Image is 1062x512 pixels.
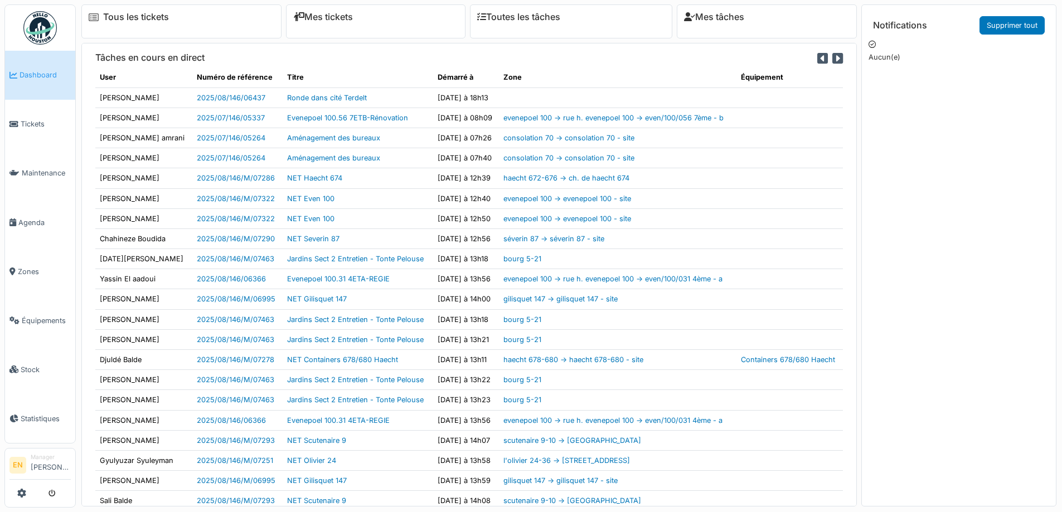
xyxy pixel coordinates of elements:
[197,476,275,485] a: 2025/08/146/M/06995
[287,114,408,122] a: Evenepoel 100.56 7ETB-Rénovation
[433,410,499,430] td: [DATE] à 13h56
[433,329,499,349] td: [DATE] à 13h21
[197,335,274,344] a: 2025/08/146/M/07463
[684,12,744,22] a: Mes tâches
[287,154,380,162] a: Aménagement des bureaux
[22,168,71,178] span: Maintenance
[433,289,499,309] td: [DATE] à 14h00
[287,335,424,344] a: Jardins Sect 2 Entretien - Tonte Pelouse
[95,188,192,208] td: [PERSON_NAME]
[433,208,499,228] td: [DATE] à 12h50
[95,471,192,491] td: [PERSON_NAME]
[503,255,541,263] a: bourg 5-21
[433,390,499,410] td: [DATE] à 13h23
[503,174,629,182] a: haecht 672-676 -> ch. de haecht 674
[433,67,499,87] th: Démarré à
[287,456,336,465] a: NET Olivier 24
[5,198,75,247] a: Agenda
[287,376,424,384] a: Jardins Sect 2 Entretien - Tonte Pelouse
[503,214,631,223] a: evenepoel 100 -> evenepoel 100 - site
[741,355,835,364] a: Containers 678/680 Haecht
[95,249,192,269] td: [DATE][PERSON_NAME]
[197,255,274,263] a: 2025/08/146/M/07463
[287,235,340,243] a: NET Severin 87
[433,491,499,511] td: [DATE] à 14h08
[197,355,274,364] a: 2025/08/146/M/07278
[100,73,116,81] span: translation missing: fr.shared.user
[283,67,433,87] th: Titre
[433,148,499,168] td: [DATE] à 07h40
[197,275,266,283] a: 2025/08/146/06366
[477,12,560,22] a: Toutes les tâches
[287,315,424,324] a: Jardins Sect 2 Entretien - Tonte Pelouse
[503,496,641,505] a: scutenaire 9-10 -> [GEOGRAPHIC_DATA]
[503,154,634,162] a: consolation 70 -> consolation 70 - site
[197,194,275,203] a: 2025/08/146/M/07322
[95,52,205,63] h6: Tâches en cours en direct
[197,315,274,324] a: 2025/08/146/M/07463
[503,376,541,384] a: bourg 5-21
[433,450,499,470] td: [DATE] à 13h58
[95,491,192,511] td: Sali Balde
[433,471,499,491] td: [DATE] à 13h59
[503,396,541,404] a: bourg 5-21
[5,345,75,394] a: Stock
[31,453,71,461] div: Manager
[95,350,192,370] td: Djuldé Balde
[18,266,71,277] span: Zones
[433,350,499,370] td: [DATE] à 13h11
[503,355,643,364] a: haecht 678-680 -> haecht 678-680 - site
[197,114,265,122] a: 2025/07/146/05337
[287,255,424,263] a: Jardins Sect 2 Entretien - Tonte Pelouse
[503,315,541,324] a: bourg 5-21
[873,20,927,31] h6: Notifications
[5,100,75,149] a: Tickets
[293,12,353,22] a: Mes tickets
[433,249,499,269] td: [DATE] à 13h18
[433,108,499,128] td: [DATE] à 08h09
[95,148,192,168] td: [PERSON_NAME]
[22,315,71,326] span: Équipements
[95,269,192,289] td: Yassin El aadoui
[95,289,192,309] td: [PERSON_NAME]
[197,154,265,162] a: 2025/07/146/05264
[20,70,71,80] span: Dashboard
[197,436,275,445] a: 2025/08/146/M/07293
[95,329,192,349] td: [PERSON_NAME]
[503,436,641,445] a: scutenaire 9-10 -> [GEOGRAPHIC_DATA]
[979,16,1045,35] a: Supprimer tout
[197,396,274,404] a: 2025/08/146/M/07463
[95,228,192,248] td: Chahineze Boudida
[503,295,618,303] a: gilisquet 147 -> gilisquet 147 - site
[197,94,265,102] a: 2025/08/146/06437
[197,214,275,223] a: 2025/08/146/M/07322
[5,394,75,443] a: Statistiques
[95,390,192,410] td: [PERSON_NAME]
[95,87,192,108] td: [PERSON_NAME]
[287,94,367,102] a: Ronde dans cité Terdelt
[95,208,192,228] td: [PERSON_NAME]
[433,370,499,390] td: [DATE] à 13h22
[5,149,75,198] a: Maintenance
[95,128,192,148] td: [PERSON_NAME] amrani
[287,416,390,425] a: Evenepoel 100.31 4ETA-REGIE
[95,450,192,470] td: Gyulyuzar Syuleyman
[503,114,724,122] a: evenepoel 100 -> rue h. evenepoel 100 -> even/100/056 7ème - b
[103,12,169,22] a: Tous les tickets
[736,67,843,87] th: Équipement
[18,217,71,228] span: Agenda
[197,295,275,303] a: 2025/08/146/M/06995
[433,168,499,188] td: [DATE] à 12h39
[9,457,26,474] li: EN
[21,413,71,424] span: Statistiques
[433,128,499,148] td: [DATE] à 07h26
[197,134,265,142] a: 2025/07/146/05264
[287,214,334,223] a: NET Even 100
[503,476,618,485] a: gilisquet 147 -> gilisquet 147 - site
[192,67,283,87] th: Numéro de référence
[433,309,499,329] td: [DATE] à 13h18
[197,376,274,384] a: 2025/08/146/M/07463
[5,296,75,345] a: Équipements
[433,269,499,289] td: [DATE] à 13h56
[5,247,75,296] a: Zones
